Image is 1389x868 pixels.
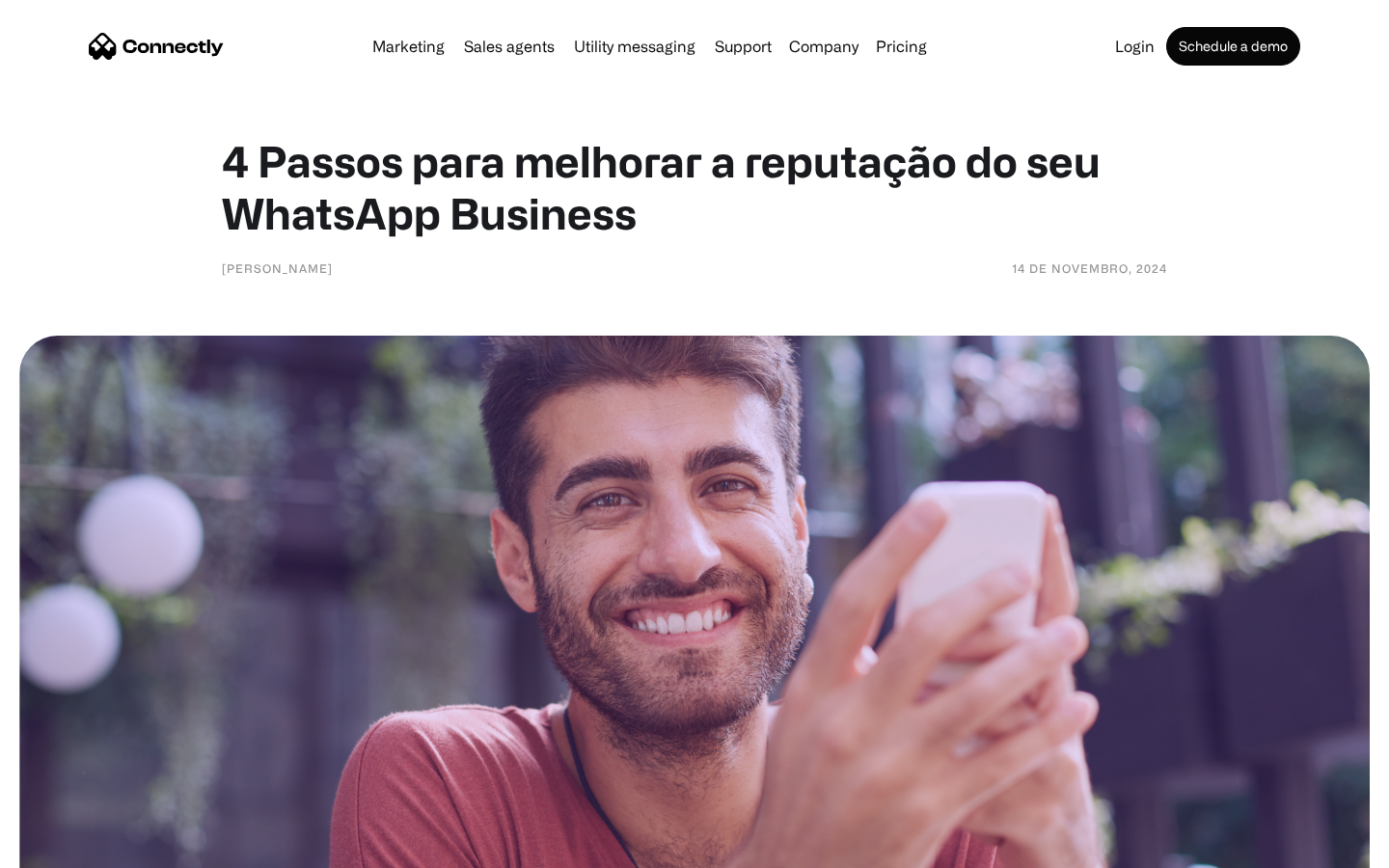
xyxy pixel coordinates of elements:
[1107,39,1162,54] a: Login
[868,39,935,54] a: Pricing
[707,39,779,54] a: Support
[222,135,1167,239] h1: 4 Passos para melhorar a reputação do seu WhatsApp Business
[1166,27,1300,66] a: Schedule a demo
[566,39,703,54] a: Utility messaging
[19,834,116,861] aside: Language selected: English
[1012,258,1167,278] div: 14 de novembro, 2024
[222,258,333,278] div: [PERSON_NAME]
[365,39,452,54] a: Marketing
[456,39,562,54] a: Sales agents
[39,834,116,861] ul: Language list
[789,33,858,60] div: Company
